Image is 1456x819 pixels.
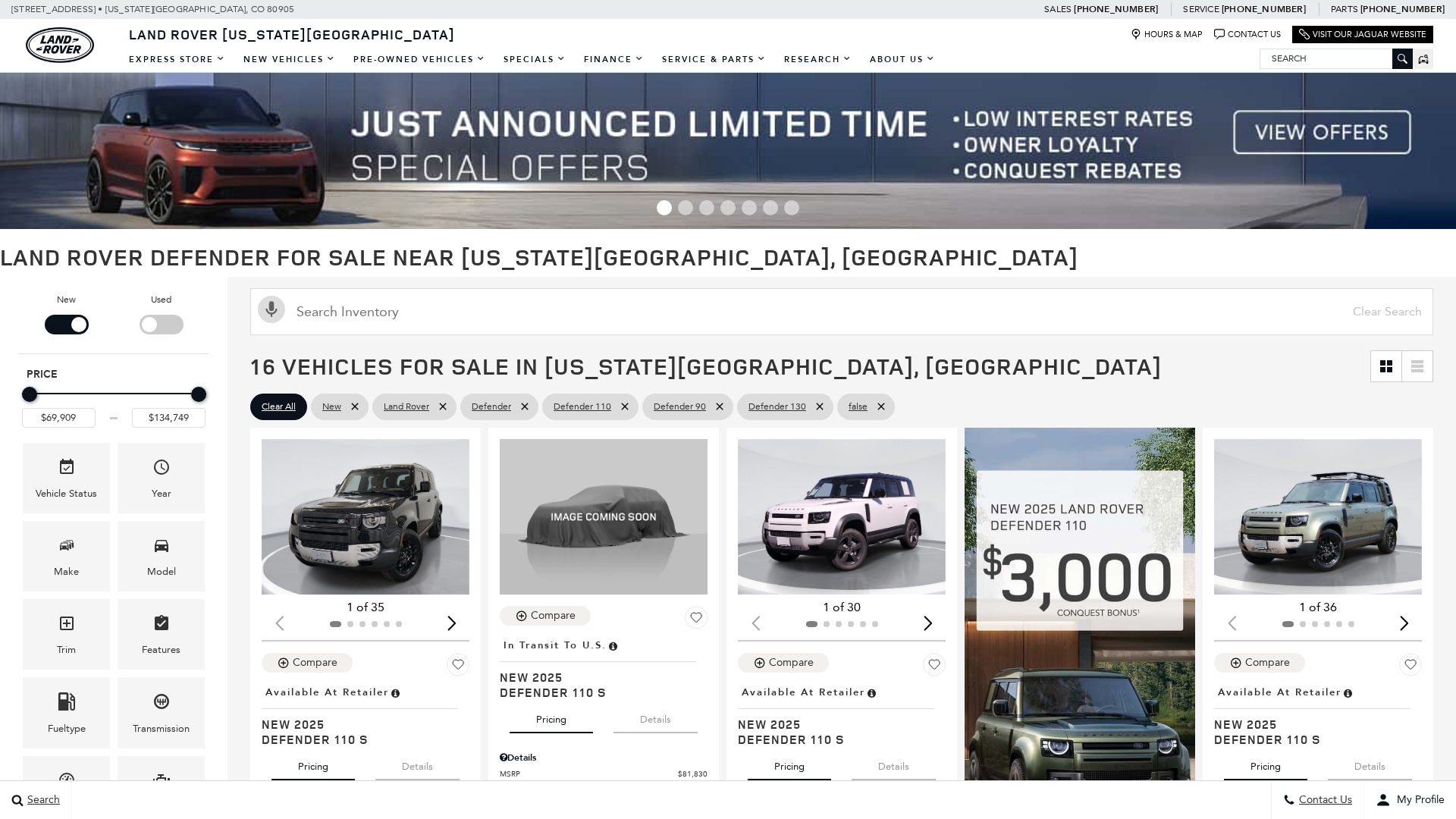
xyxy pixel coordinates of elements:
button: details tab [375,747,460,780]
span: Contact Us [1295,794,1352,807]
a: [STREET_ADDRESS] • [US_STATE][GEOGRAPHIC_DATA], CO 80905 [11,4,294,14]
span: My Profile [1391,794,1445,807]
div: Trim [57,642,76,658]
button: Save Vehicle [685,606,708,635]
div: Compare [769,656,814,670]
span: New 2025 [1214,717,1410,732]
div: FeaturesFeatures [118,599,205,670]
h5: Price [27,368,201,381]
span: Defender 130 [748,397,806,416]
div: Minimum Price [22,387,37,402]
span: Go to slide 1 [657,200,672,215]
span: Parts [1331,4,1358,14]
span: MSRP [500,768,678,780]
span: Go to slide 5 [742,200,757,215]
div: Vehicle Status [36,485,97,502]
nav: Main Navigation [120,46,944,73]
button: Compare Vehicle [262,653,353,673]
button: Save Vehicle [923,653,946,682]
span: Defender 110 S [738,732,934,747]
button: Open user profile menu [1364,781,1456,819]
span: Defender 90 [654,397,706,416]
span: Defender 110 [554,397,611,416]
a: Hours & Map [1131,29,1203,40]
label: New [57,292,76,307]
span: Defender 110 S [262,732,458,747]
span: New 2025 [500,670,696,685]
div: Compare [531,609,576,623]
span: Go to slide 3 [699,200,714,215]
span: 16 Vehicles for Sale in [US_STATE][GEOGRAPHIC_DATA], [GEOGRAPHIC_DATA] [250,350,1162,381]
a: New Vehicles [234,46,344,73]
button: details tab [613,700,698,733]
div: Transmission [133,720,190,737]
div: YearYear [118,443,205,513]
div: Year [152,485,171,502]
span: Defender [472,397,511,416]
a: Specials [494,46,575,73]
div: Compare [293,656,337,670]
div: Filter by Vehicle Type [19,292,209,353]
span: Fueltype [58,689,76,720]
span: Defender 110 S [1214,732,1410,747]
div: 1 of 35 [262,599,469,616]
span: In Transit to U.S. [504,637,607,654]
span: $81,830 [678,768,708,780]
div: Make [54,563,79,580]
div: TransmissionTransmission [118,677,205,748]
a: Finance [575,46,653,73]
div: VehicleVehicle Status [23,443,110,513]
button: details tab [852,747,936,780]
a: In Transit to U.S.New 2025Defender 110 S [500,635,708,700]
div: 1 / 2 [262,439,469,595]
div: Features [142,642,180,658]
input: Search Inventory [250,288,1433,335]
a: Pre-Owned Vehicles [344,46,494,73]
span: Go to slide 6 [763,200,778,215]
span: New [322,397,341,416]
span: Go to slide 2 [678,200,693,215]
span: Vehicle has shipped from factory of origin. Estimated time of delivery to Retailer is on average ... [607,637,619,654]
a: Available at RetailerNew 2025Defender 110 S [738,682,946,747]
a: MSRP $81,830 [500,768,708,780]
span: New 2025 [738,717,934,732]
span: Defender 110 S [500,685,696,700]
span: Available at Retailer [265,684,389,701]
button: Save Vehicle [447,653,469,682]
a: Research [775,46,861,73]
div: MakeMake [23,521,110,591]
div: Fueltype [48,720,86,737]
div: TrimTrim [23,599,110,670]
div: Next slide [1394,606,1414,639]
span: Land Rover [US_STATE][GEOGRAPHIC_DATA] [129,25,455,43]
span: Sales [1044,4,1072,14]
button: details tab [1328,747,1412,780]
span: Service [1183,4,1219,14]
span: Vehicle is in stock and ready for immediate delivery. Due to demand, availability is subject to c... [389,684,401,701]
span: Vehicle is in stock and ready for immediate delivery. Due to demand, availability is subject to c... [865,684,877,701]
button: pricing tab [748,747,831,780]
span: Make [58,532,76,563]
span: Trim [58,610,76,642]
span: Features [152,610,171,642]
div: Model [147,563,176,580]
span: Transmission [152,689,171,720]
span: Mileage [58,767,76,799]
button: pricing tab [510,700,593,733]
input: Maximum [132,408,206,428]
span: Vehicle is in stock and ready for immediate delivery. Due to demand, availability is subject to c... [1341,684,1354,701]
span: false [849,397,868,416]
div: 1 of 30 [738,599,946,616]
img: Land Rover [26,27,94,63]
div: Price [22,381,206,428]
input: Search [1260,49,1412,67]
a: About Us [861,46,944,73]
button: pricing tab [1224,747,1307,780]
a: EXPRESS STORE [120,46,234,73]
div: ModelModel [118,521,205,591]
span: Engine [152,767,171,799]
img: 2025 Land Rover Defender 110 S 1 [738,439,946,595]
span: Clear All [262,397,296,416]
span: Available at Retailer [1218,684,1341,701]
span: New 2025 [262,717,458,732]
